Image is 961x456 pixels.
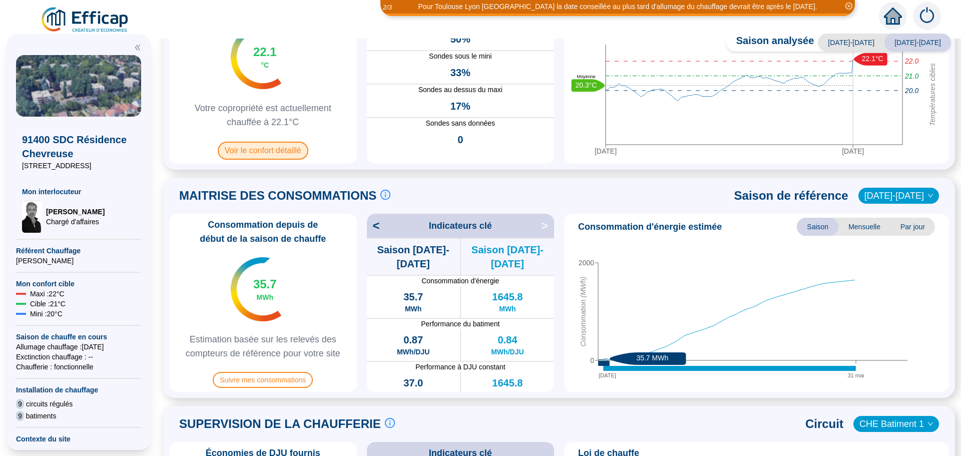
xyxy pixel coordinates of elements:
[838,218,890,236] span: Mensuelle
[40,6,131,34] img: efficap energie logo
[499,304,516,314] span: MWh
[16,342,141,352] span: Allumage chauffage : [DATE]
[253,276,277,292] span: 35.7
[367,85,555,95] span: Sondes au dessus du maxi
[726,34,814,52] span: Saison analysée
[590,356,594,364] tspan: 0
[491,347,524,357] span: MWh/DJU
[498,333,517,347] span: 0.84
[173,218,353,246] span: Consommation depuis de début de la saison de chauffe
[385,418,395,428] span: info-circle
[367,276,555,286] span: Consommation d'énergie
[457,133,463,147] span: 0
[16,399,24,409] span: 9
[884,7,902,25] span: home
[418,2,817,12] div: Pour Toulouse Lyon [GEOGRAPHIC_DATA] la date conseillée au plus tard d'allumage du chauffage devr...
[734,188,848,204] span: Saison de référence
[904,87,918,95] tspan: 20.0
[16,332,141,342] span: Saison de chauffe en cours
[173,332,353,360] span: Estimation basée sur les relevés des compteurs de référence pour votre site
[904,72,918,80] tspan: 21.0
[845,3,852,10] span: close-circle
[16,362,141,372] span: Chaufferie : fonctionnelle
[30,289,65,299] span: Maxi : 22 °C
[22,201,42,233] img: Chargé d'affaires
[26,411,57,421] span: batiments
[261,60,269,70] span: °C
[30,309,63,319] span: Mini : 20 °C
[26,399,73,409] span: circuits régulés
[403,333,423,347] span: 0.87
[541,218,554,234] span: >
[599,372,616,378] tspan: [DATE]
[904,57,918,65] tspan: 22.0
[847,372,864,378] tspan: 31 mai
[367,243,460,271] span: Saison [DATE]-[DATE]
[492,290,523,304] span: 1645.8
[46,207,105,217] span: [PERSON_NAME]
[595,147,617,155] tspan: [DATE]
[22,187,135,197] span: Mon interlocuteur
[403,290,423,304] span: 35.7
[218,142,308,160] span: Voir le confort détaillé
[579,259,594,267] tspan: 2000
[864,188,933,203] span: 2022-2023
[859,416,933,431] span: CHE Batiment 1
[173,101,353,129] span: Votre copropriété est actuellement chauffée à 22.1°C
[461,243,554,271] span: Saison [DATE]-[DATE]
[16,352,141,362] span: Exctinction chauffage : --
[578,220,722,234] span: Consommation d'énergie estimée
[403,376,423,390] span: 37.0
[397,347,429,357] span: MWh/DJU
[380,190,390,200] span: info-circle
[890,218,935,236] span: Par jour
[842,147,864,155] tspan: [DATE]
[576,81,597,89] text: 20.3°C
[367,362,555,372] span: Performance à DJU constant
[16,434,141,444] span: Contexte du site
[16,279,141,289] span: Mon confort cible
[179,188,376,204] span: MAITRISE DES CONSOMMATIONS
[367,51,555,62] span: Sondes sous le mini
[383,4,392,11] i: 2 / 3
[927,193,933,199] span: down
[884,34,951,52] span: [DATE]-[DATE]
[30,299,66,309] span: Cible : 21 °C
[577,74,595,79] text: Moyenne
[253,44,277,60] span: 22.1
[231,257,281,321] img: indicateur températures
[579,277,587,347] tspan: Consommation (MWh)
[450,99,470,113] span: 17%
[913,2,941,30] img: alerts
[367,218,380,234] span: <
[16,246,141,256] span: Référent Chauffage
[22,133,135,161] span: 91400 SDC Résidence Chevreuse
[450,32,470,46] span: 50%
[405,390,421,400] span: MWh
[16,385,141,395] span: Installation de chauffage
[405,304,421,314] span: MWh
[450,66,470,80] span: 33%
[818,34,884,52] span: [DATE]-[DATE]
[367,118,555,129] span: Sondes sans données
[367,319,555,329] span: Performance du batiment
[179,416,381,432] span: SUPERVISION DE LA CHAUFFERIE
[797,218,838,236] span: Saison
[22,161,135,171] span: [STREET_ADDRESS]
[213,372,313,388] span: Suivre mes consommations
[16,256,141,266] span: [PERSON_NAME]
[862,55,883,63] text: 22.1°C
[16,411,24,421] span: 9
[231,25,281,89] img: indicateur températures
[492,376,523,390] span: 1645.8
[928,63,936,126] tspan: Températures cibles
[636,354,668,362] text: 35.7 MWh
[927,421,933,427] span: down
[499,390,516,400] span: MWh
[257,292,273,302] span: MWh
[134,44,141,51] span: double-left
[46,217,105,227] span: Chargé d'affaires
[429,219,492,233] span: Indicateurs clé
[805,416,843,432] span: Circuit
